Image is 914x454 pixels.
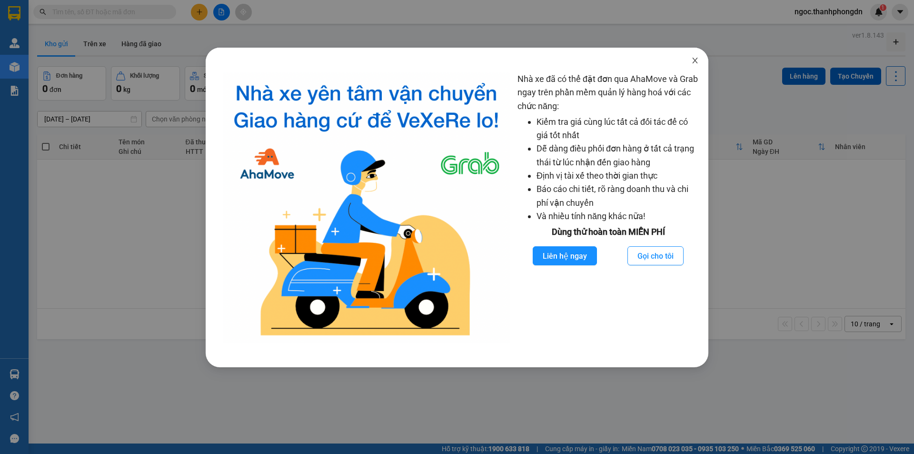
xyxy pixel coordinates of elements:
[637,250,674,262] span: Gọi cho tôi
[682,48,708,74] button: Close
[536,142,699,169] li: Dễ dàng điều phối đơn hàng ở tất cả trạng thái từ lúc nhận đến giao hàng
[517,225,699,239] div: Dùng thử hoàn toàn MIỄN PHÍ
[543,250,587,262] span: Liên hệ ngay
[536,169,699,182] li: Định vị tài xế theo thời gian thực
[691,57,699,64] span: close
[536,182,699,210] li: Báo cáo chi tiết, rõ ràng doanh thu và chi phí vận chuyển
[627,246,684,265] button: Gọi cho tôi
[533,246,597,265] button: Liên hệ ngay
[223,72,510,343] img: logo
[536,115,699,142] li: Kiểm tra giá cùng lúc tất cả đối tác để có giá tốt nhất
[517,72,699,343] div: Nhà xe đã có thể đặt đơn qua AhaMove và Grab ngay trên phần mềm quản lý hàng hoá với các chức năng:
[536,210,699,223] li: Và nhiều tính năng khác nữa!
